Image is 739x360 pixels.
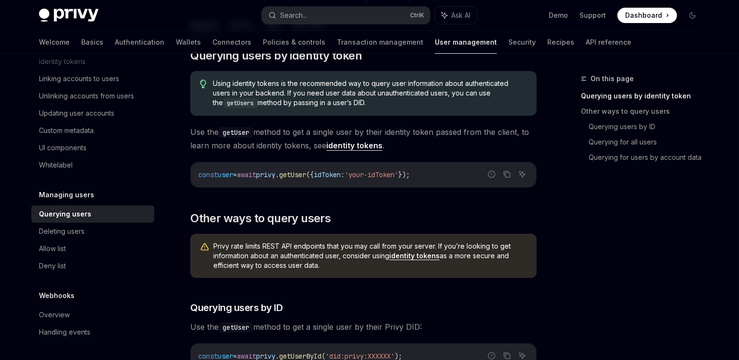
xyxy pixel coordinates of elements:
[39,226,85,237] div: Deleting users
[233,170,237,179] span: =
[39,142,86,154] div: UI components
[589,150,708,165] a: Querying for users by account data
[31,105,154,122] a: Updating user accounts
[625,11,662,20] span: Dashboard
[213,79,527,108] span: Using identity tokens is the recommended way to query user information about authenticated users ...
[256,170,275,179] span: privy
[31,205,154,223] a: Querying users
[547,31,574,54] a: Recipes
[39,290,74,301] h5: Webhooks
[31,324,154,341] a: Handling events
[549,11,568,20] a: Demo
[345,170,398,179] span: 'your-idToken'
[190,48,362,63] span: Querying users by identity token
[39,125,94,136] div: Custom metadata
[39,208,91,220] div: Querying users
[263,31,325,54] a: Policies & controls
[39,189,94,201] h5: Managing users
[39,326,90,338] div: Handling events
[617,8,677,23] a: Dashboard
[451,11,470,20] span: Ask AI
[685,8,700,23] button: Toggle dark mode
[31,139,154,156] a: UI components
[223,98,258,108] code: getUsers
[237,170,256,179] span: await
[31,156,154,174] a: Whitelabel
[39,73,119,84] div: Linking accounts to users
[410,12,424,19] span: Ctrl K
[213,241,527,270] span: Privy rate limits REST API endpoints that you may call from your server. If you’re looking to get...
[200,80,207,88] svg: Tip
[218,170,233,179] span: user
[280,10,307,21] div: Search...
[39,31,70,54] a: Welcome
[279,170,306,179] span: getUser
[581,104,708,119] a: Other ways to query users
[39,159,73,171] div: Whitelabel
[337,31,423,54] a: Transaction management
[190,320,537,334] span: Use the method to get a single user by their Privy DID:
[485,168,498,180] button: Report incorrect code
[81,31,103,54] a: Basics
[389,252,440,260] a: identity tokens
[198,170,218,179] span: const
[31,240,154,257] a: Allow list
[31,257,154,275] a: Deny list
[586,31,631,54] a: API reference
[39,243,66,254] div: Allow list
[115,31,164,54] a: Authentication
[435,7,477,24] button: Ask AI
[262,7,430,24] button: Search...CtrlK
[190,211,331,226] span: Other ways to query users
[212,31,251,54] a: Connectors
[39,108,114,119] div: Updating user accounts
[176,31,201,54] a: Wallets
[508,31,536,54] a: Security
[579,11,606,20] a: Support
[581,88,708,104] a: Querying users by identity token
[516,168,529,180] button: Ask AI
[31,70,154,87] a: Linking accounts to users
[31,306,154,324] a: Overview
[31,122,154,139] a: Custom metadata
[39,309,70,321] div: Overview
[398,170,410,179] span: });
[39,260,66,272] div: Deny list
[219,322,253,333] code: getUser
[589,134,708,150] a: Querying for all users
[591,73,634,84] span: On this page
[306,170,314,179] span: ({
[31,87,154,105] a: Unlinking accounts from users
[589,119,708,134] a: Querying users by ID
[190,125,537,152] span: Use the method to get a single user by their identity token passed from the client, to learn more...
[190,301,283,314] span: Querying users by ID
[275,170,279,179] span: .
[31,223,154,240] a: Deleting users
[219,127,253,138] code: getUser
[501,168,513,180] button: Copy the contents from the code block
[326,141,382,151] a: identity tokens
[200,242,209,252] svg: Warning
[314,170,345,179] span: idToken:
[39,90,134,102] div: Unlinking accounts from users
[435,31,497,54] a: User management
[39,9,99,22] img: dark logo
